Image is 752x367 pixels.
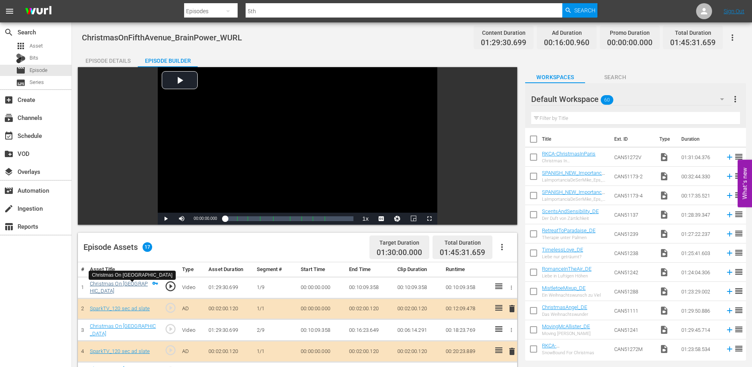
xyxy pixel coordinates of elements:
[16,41,26,51] span: Asset
[734,325,744,334] span: reorder
[659,229,669,239] span: Video
[205,341,254,362] td: 00:02:00.120
[611,282,656,301] td: CAN51288
[4,222,14,231] span: Reports
[4,204,14,213] span: Ingestion
[670,27,716,38] div: Total Duration
[542,331,591,336] div: Moving [PERSON_NAME]
[525,72,585,82] span: Workspaces
[82,33,242,42] span: ChristmasOnFifthAvenue_BrainPower_WURL
[377,248,422,257] span: 01:30:00.000
[394,298,442,319] td: 00:02:00.120
[4,113,14,123] span: Channels
[542,178,607,183] div: LaImportanciaDeSerMike_Eps_6-10
[138,51,198,67] button: Episode Builder
[507,347,517,356] span: delete
[394,319,442,341] td: 00:06:14.291
[90,348,150,354] a: SparkTV_120 sec ad slate
[542,189,605,201] a: SPANISH_NEW_ImportanceOfBeingMike_Eps_4-6
[346,298,394,319] td: 00:02:00.120
[19,2,58,21] img: ans4CAIJ8jUAAAAAAAAAAAAAAAAAAAAAAAAgQb4GAAAAAAAAAAAAAAAAAAAAAAAAJMjXAAAAAAAAAAAAAAAAAAAAAAAAgAT5G...
[734,152,744,162] span: reorder
[298,341,346,362] td: 00:00:00.000
[544,38,589,48] span: 00:16:00.960
[725,345,734,353] svg: Add to Episode
[730,94,740,104] span: more_vert
[507,304,517,313] span: delete
[30,78,44,86] span: Series
[174,213,190,225] button: Mute
[507,346,517,357] button: delete
[30,66,48,74] span: Episode
[611,148,656,167] td: CAN51272V
[16,66,26,75] span: Episode
[373,213,389,225] button: Captions
[678,282,722,301] td: 01:23:29.002
[725,268,734,277] svg: Add to Episode
[158,213,174,225] button: Play
[92,272,173,279] div: Christmas On [GEOGRAPHIC_DATA]
[611,339,656,359] td: CAN51272M
[738,160,752,207] button: Open Feedback Widget
[205,262,254,277] th: Asset Duration
[542,170,605,182] a: SPANISH_NEW_ImportanceOfBeingMike_Eps_6-10
[531,88,732,110] div: Default Workspace
[542,304,587,310] a: ChristmasAngel_DE
[4,28,14,37] span: Search
[725,153,734,162] svg: Add to Episode
[165,280,177,292] span: play_circle_outline
[611,320,656,339] td: CAN51241
[254,298,298,319] td: 1/1
[254,277,298,298] td: 1/9
[725,306,734,315] svg: Add to Episode
[4,186,14,195] span: Automation
[725,172,734,181] svg: Add to Episode
[357,213,373,225] button: Playback Rate
[659,210,669,219] span: Video
[734,248,744,257] span: reorder
[659,306,669,315] span: Video
[611,263,656,282] td: CAN51242
[389,213,405,225] button: Jump To Time
[542,216,599,221] div: Der Duft von Zärtlichkeit
[165,344,177,356] span: play_circle_outline
[394,277,442,298] td: 00:10:09.358
[254,341,298,362] td: 1/1
[574,3,595,18] span: Search
[734,190,744,200] span: reorder
[440,237,485,248] div: Total Duration
[542,197,607,202] div: LaImportanciaDeSerMike_Eps_4-6
[542,227,595,233] a: RetreatToParadaise_DE
[83,242,152,252] div: Episode Assets
[90,323,156,337] a: Christmas On [GEOGRAPHIC_DATA]
[678,224,722,243] td: 01:27:22.237
[421,213,437,225] button: Fullscreen
[601,92,614,108] span: 60
[607,38,653,48] span: 00:00:00.000
[607,27,653,38] div: Promo Duration
[725,249,734,257] svg: Add to Episode
[30,54,38,62] span: Bits
[734,344,744,353] span: reorder
[158,67,437,225] div: Video Player
[542,247,583,253] a: TimelessLove_DE
[542,312,588,317] div: Das Weihnachtswunder
[659,267,669,277] span: Video
[678,263,722,282] td: 01:24:04.306
[78,51,138,67] button: Episode Details
[205,277,254,298] td: 01:29:30.699
[78,51,138,70] div: Episode Details
[346,319,394,341] td: 00:16:23.649
[346,341,394,362] td: 00:02:00.120
[138,51,198,70] div: Episode Builder
[734,286,744,296] span: reorder
[659,287,669,296] span: Video
[481,27,526,38] div: Content Duration
[5,6,14,16] span: menu
[542,273,591,279] div: Liebe in Luftigen Höhen
[725,191,734,200] svg: Add to Episode
[179,298,205,319] td: AD
[298,277,346,298] td: 00:00:00.000
[725,210,734,219] svg: Add to Episode
[734,209,744,219] span: reorder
